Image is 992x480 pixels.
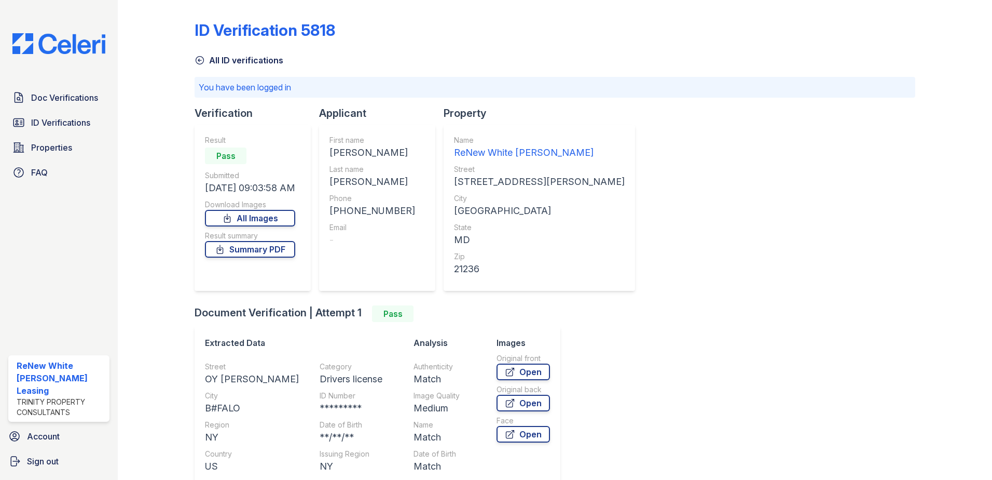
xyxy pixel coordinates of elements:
div: Match [414,372,497,386]
div: [PERSON_NAME] [329,175,415,189]
a: Doc Verifications [8,87,109,108]
div: B#FALO [205,401,299,416]
div: City [454,193,625,204]
div: Download Images [205,199,295,210]
div: Last name [329,164,415,175]
a: Summary PDF [205,241,295,258]
a: All ID verifications [195,54,283,66]
a: Open [497,364,550,380]
a: Open [497,426,550,443]
div: Pass [205,148,246,164]
div: Original back [497,384,550,395]
div: [PHONE_NUMBER] [329,204,415,218]
div: Name [454,135,625,145]
div: Image Quality [414,391,497,401]
div: Images [497,337,550,349]
div: OY [PERSON_NAME] [205,372,299,386]
a: Open [497,395,550,411]
div: Result [205,135,295,145]
div: Applicant [319,106,444,121]
div: Zip [454,251,625,262]
div: [DATE] 09:03:58 AM [205,181,295,195]
div: Drivers license [320,372,382,386]
div: Match [414,459,497,474]
a: All Images [205,210,295,226]
div: Phone [329,193,415,204]
div: ID Verification 5818 [195,21,335,39]
span: Doc Verifications [31,91,98,104]
a: Sign out [4,451,114,472]
div: [PERSON_NAME] [329,145,415,160]
div: ReNew White [PERSON_NAME] Leasing [17,359,105,397]
div: [GEOGRAPHIC_DATA] [454,204,625,218]
span: ID Verifications [31,116,90,129]
div: Trinity Property Consultants [17,397,105,418]
a: ID Verifications [8,112,109,133]
span: Sign out [27,455,59,468]
div: ID Number [320,391,382,401]
div: Extracted Data [205,337,403,349]
div: Analysis [414,337,497,349]
div: Match [414,430,497,445]
div: First name [329,135,415,145]
div: Verification [195,106,319,121]
span: FAQ [31,166,48,179]
div: Face [497,416,550,426]
div: State [454,222,625,233]
span: Account [27,430,60,443]
div: - [329,233,415,247]
div: NY [205,430,299,445]
a: Name ReNew White [PERSON_NAME] [454,135,625,160]
a: FAQ [8,162,109,183]
div: Street [454,164,625,175]
a: Properties [8,137,109,158]
div: 21236 [454,262,625,276]
div: NY [320,459,382,474]
div: Date of Birth [414,449,497,459]
div: Submitted [205,170,295,181]
p: You have been logged in [199,81,911,94]
div: Property [444,106,643,121]
div: Document Verification | Attempt 1 [195,305,569,322]
div: Original front [497,353,550,364]
span: Properties [31,141,72,154]
a: Account [4,426,114,447]
div: Medium [414,401,497,416]
div: Region [205,420,299,430]
img: CE_Logo_Blue-a8612792a0a2168367f1c8372b55b34899dd931a85d93a1a3d3e32e68fde9ad4.png [4,33,114,54]
div: City [205,391,299,401]
div: Authenticity [414,362,497,372]
div: Pass [372,305,414,322]
div: Category [320,362,382,372]
div: ReNew White [PERSON_NAME] [454,145,625,160]
div: Name [414,420,497,430]
div: Date of Birth [320,420,382,430]
div: Issuing Region [320,449,382,459]
div: Result summary [205,231,295,241]
div: MD [454,233,625,247]
div: Country [205,449,299,459]
div: [STREET_ADDRESS][PERSON_NAME] [454,175,625,189]
div: Email [329,222,415,233]
div: US [205,459,299,474]
div: Street [205,362,299,372]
